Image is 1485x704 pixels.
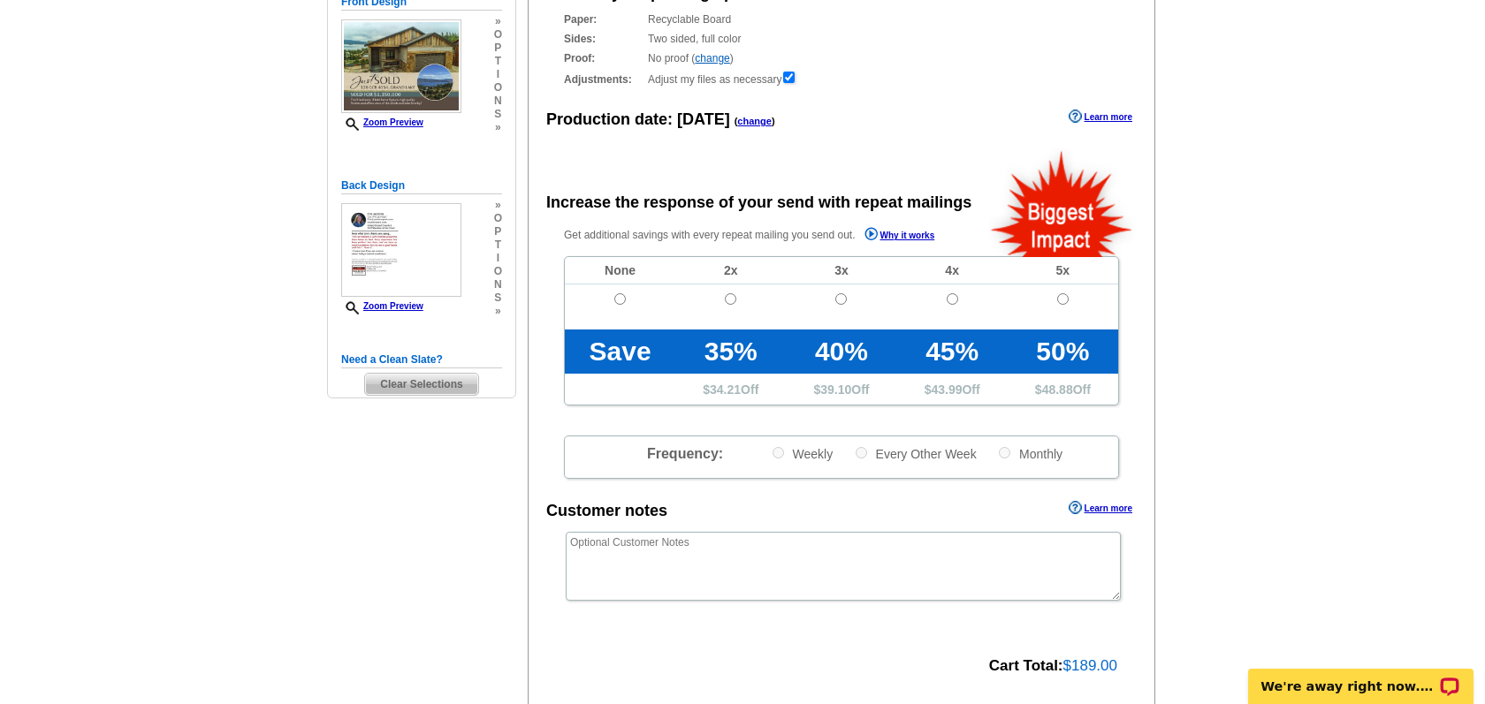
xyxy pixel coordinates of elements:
td: 2x [675,257,786,284]
strong: Adjustments: [564,72,643,87]
td: 40% [786,329,896,374]
span: o [494,212,502,225]
td: 50% [1008,329,1118,374]
td: 3x [786,257,896,284]
span: » [494,15,502,28]
span: n [494,278,502,291]
div: Two sided, full color [564,31,1119,47]
div: Increase the response of your send with repeat mailings [546,191,971,215]
strong: Cart Total: [989,657,1063,674]
label: Every Other Week [854,445,977,462]
span: ( ) [735,116,775,126]
span: t [494,238,502,252]
div: Production date: [546,108,775,132]
a: Zoom Preview [341,117,423,127]
a: change [695,52,729,64]
span: o [494,81,502,95]
td: 35% [675,329,786,374]
span: o [494,28,502,42]
span: p [494,42,502,55]
div: Adjust my files as necessary [564,70,1119,87]
span: 39.10 [820,382,851,397]
img: small-thumb.jpg [341,203,461,297]
a: Learn more [1069,110,1132,124]
img: small-thumb.jpg [341,19,461,113]
span: t [494,55,502,68]
h5: Need a Clean Slate? [341,352,502,368]
strong: Paper: [564,11,643,27]
div: Recyclable Board [564,11,1119,27]
td: $ Off [675,374,786,405]
span: s [494,108,502,121]
span: [DATE] [677,110,730,128]
label: Weekly [771,445,834,462]
input: Every Other Week [856,447,867,458]
span: » [494,199,502,212]
td: None [565,257,675,284]
span: s [494,291,502,305]
strong: Sides: [564,31,643,47]
strong: Proof: [564,50,643,66]
a: Learn more [1069,501,1132,515]
span: Clear Selections [365,374,477,395]
td: $ Off [1008,374,1118,405]
td: Save [565,329,675,374]
td: $ Off [897,374,1008,405]
span: » [494,305,502,318]
span: 43.99 [931,382,962,397]
p: Get additional savings with every repeat mailing you send out. [564,225,972,246]
td: 5x [1008,257,1118,284]
span: Frequency: [647,446,723,461]
span: i [494,68,502,81]
div: No proof ( ) [564,50,1119,66]
span: $189.00 [1063,657,1117,674]
iframe: LiveChat chat widget [1237,648,1485,704]
input: Monthly [999,447,1010,458]
td: 45% [897,329,1008,374]
span: » [494,121,502,134]
td: $ Off [786,374,896,405]
span: n [494,95,502,108]
span: 48.88 [1042,382,1073,397]
a: Why it works [864,227,935,246]
label: Monthly [997,445,1062,462]
span: p [494,225,502,238]
img: biggestImpact.png [989,148,1135,257]
span: 34.21 [710,382,741,397]
a: Zoom Preview [341,301,423,311]
span: i [494,252,502,265]
input: Weekly [773,447,784,458]
div: Customer notes [546,499,667,523]
a: change [737,116,772,126]
h5: Back Design [341,178,502,194]
td: 4x [897,257,1008,284]
span: o [494,265,502,278]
